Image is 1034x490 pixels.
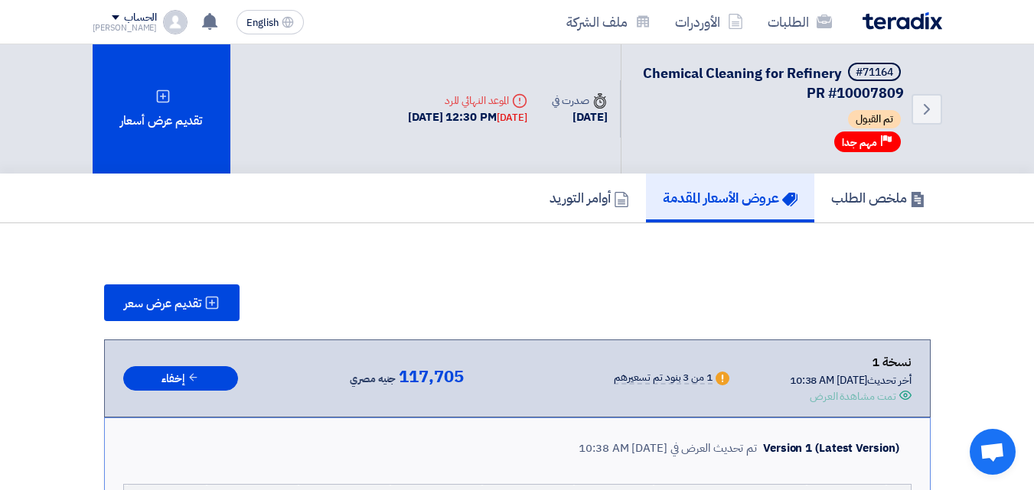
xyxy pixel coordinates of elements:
div: تم تحديث العرض في [DATE] 10:38 AM [579,440,757,457]
a: ملف الشركة [554,4,663,40]
div: نسخة 1 [790,352,912,372]
div: تمت مشاهدة العرض [810,388,895,404]
h5: ملخص الطلب [831,189,925,206]
div: تقديم عرض أسعار [93,44,230,174]
a: Open chat [970,429,1016,475]
div: #71164 [856,67,893,78]
span: Chemical Cleaning for Refinery PR #10007809 [643,63,904,103]
div: الموعد النهائي للرد [408,92,527,109]
div: [PERSON_NAME] [93,24,158,32]
span: 117,705 [399,368,463,386]
h5: Chemical Cleaning for Refinery PR #10007809 [640,63,904,102]
img: Teradix logo [863,12,942,30]
span: تم القبول [848,110,901,128]
div: أخر تحديث [DATE] 10:38 AM [790,372,912,388]
h5: أوامر التوريد [550,189,629,206]
div: [DATE] 12:30 PM [408,109,527,126]
a: ملخص الطلب [814,174,942,222]
span: تقديم عرض سعر [124,297,201,310]
a: الطلبات [755,4,844,40]
h5: عروض الأسعار المقدمة [663,189,798,206]
a: الأوردرات [663,4,755,40]
div: [DATE] [552,109,607,126]
img: profile_test.png [163,10,188,34]
div: [DATE] [497,110,527,125]
div: 1 من 3 بنود تم تسعيرهم [614,372,713,385]
div: الحساب [124,11,157,24]
a: أوامر التوريد [533,174,646,222]
span: جنيه مصري [350,370,396,388]
button: إخفاء [123,366,238,391]
button: English [236,10,304,34]
span: مهم جدا [842,135,877,150]
div: Version 1 (Latest Version) [763,440,899,457]
a: عروض الأسعار المقدمة [646,174,814,222]
div: صدرت في [552,92,607,109]
button: تقديم عرض سعر [104,284,240,321]
span: English [246,18,279,28]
